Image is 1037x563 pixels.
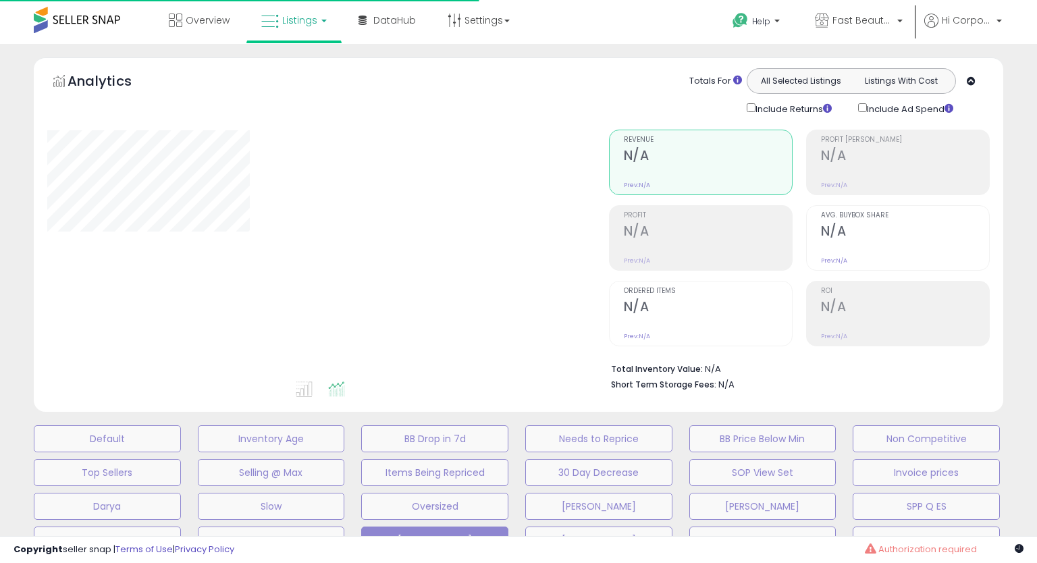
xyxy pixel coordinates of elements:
[611,360,980,376] li: N/A
[851,72,951,90] button: Listings With Cost
[853,493,1000,520] button: SPP Q ES
[718,378,735,391] span: N/A
[732,12,749,29] i: Get Help
[525,527,672,554] button: [PERSON_NAME]
[624,181,650,189] small: Prev: N/A
[34,459,181,486] button: Top Sellers
[821,212,989,219] span: Avg. Buybox Share
[853,527,1000,554] button: COGS report US
[34,527,181,554] button: Re-measure
[525,425,672,452] button: Needs to Reprice
[14,543,63,556] strong: Copyright
[853,425,1000,452] button: Non Competitive
[751,72,851,90] button: All Selected Listings
[821,148,989,166] h2: N/A
[689,459,836,486] button: SOP View Set
[689,493,836,520] button: [PERSON_NAME]
[14,543,234,556] div: seller snap | |
[115,543,173,556] a: Terms of Use
[821,288,989,295] span: ROI
[689,527,836,554] button: COGS report CAN
[611,379,716,390] b: Short Term Storage Fees:
[624,212,792,219] span: Profit
[821,299,989,317] h2: N/A
[198,493,345,520] button: Slow
[175,543,234,556] a: Privacy Policy
[853,459,1000,486] button: Invoice prices
[821,257,847,265] small: Prev: N/A
[373,14,416,27] span: DataHub
[848,101,975,116] div: Include Ad Spend
[282,14,317,27] span: Listings
[361,493,508,520] button: Oversized
[624,148,792,166] h2: N/A
[198,459,345,486] button: Selling @ Max
[68,72,158,94] h5: Analytics
[722,2,793,44] a: Help
[624,288,792,295] span: Ordered Items
[821,332,847,340] small: Prev: N/A
[624,299,792,317] h2: N/A
[752,16,770,27] span: Help
[832,14,893,27] span: Fast Beauty ([GEOGRAPHIC_DATA])
[689,75,742,88] div: Totals For
[525,493,672,520] button: [PERSON_NAME]
[198,527,345,554] button: Sofia
[942,14,992,27] span: Hi Corporate
[361,425,508,452] button: BB Drop in 7d
[821,136,989,144] span: Profit [PERSON_NAME]
[186,14,230,27] span: Overview
[624,332,650,340] small: Prev: N/A
[624,257,650,265] small: Prev: N/A
[361,459,508,486] button: Items Being Repriced
[624,136,792,144] span: Revenue
[737,101,848,116] div: Include Returns
[361,527,508,554] button: [PERSON_NAME]
[34,493,181,520] button: Darya
[198,425,345,452] button: Inventory Age
[924,14,1002,44] a: Hi Corporate
[821,181,847,189] small: Prev: N/A
[611,363,703,375] b: Total Inventory Value:
[34,425,181,452] button: Default
[624,223,792,242] h2: N/A
[689,425,836,452] button: BB Price Below Min
[525,459,672,486] button: 30 Day Decrease
[821,223,989,242] h2: N/A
